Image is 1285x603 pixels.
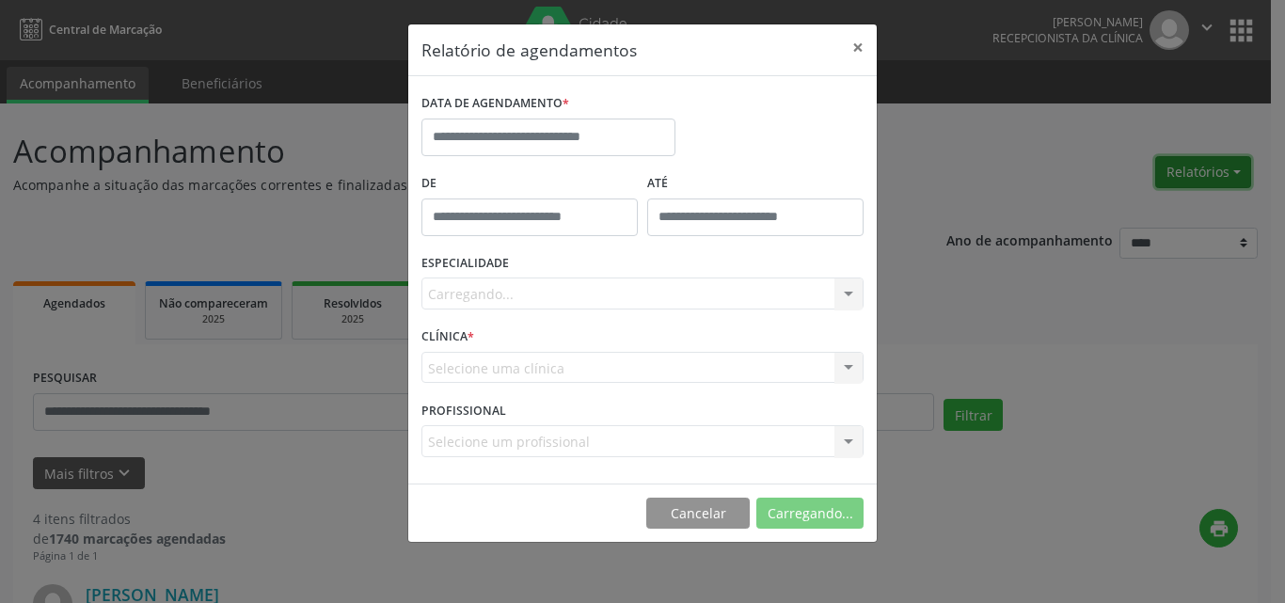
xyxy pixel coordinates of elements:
label: CLÍNICA [421,323,474,352]
label: PROFISSIONAL [421,396,506,425]
button: Cancelar [646,498,750,530]
label: ESPECIALIDADE [421,249,509,278]
button: Close [839,24,877,71]
h5: Relatório de agendamentos [421,38,637,62]
label: De [421,169,638,198]
button: Carregando... [756,498,864,530]
label: ATÉ [647,169,864,198]
label: DATA DE AGENDAMENTO [421,89,569,119]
